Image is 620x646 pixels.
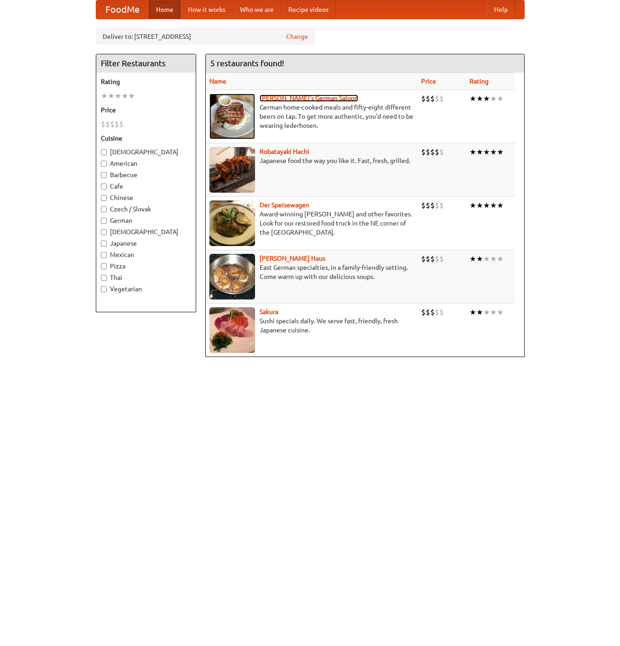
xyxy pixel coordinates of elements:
[181,0,233,19] a: How it works
[101,91,108,101] li: ★
[430,307,435,317] li: $
[426,94,430,104] li: $
[469,78,489,85] a: Rating
[260,148,309,155] a: Robatayaki Hachi
[483,200,490,210] li: ★
[101,286,107,292] input: Vegetarian
[430,147,435,157] li: $
[490,307,497,317] li: ★
[260,201,309,209] a: Der Speisewagen
[426,307,430,317] li: $
[435,200,439,210] li: $
[101,149,107,155] input: [DEMOGRAPHIC_DATA]
[435,147,439,157] li: $
[421,254,426,264] li: $
[497,254,504,264] li: ★
[209,263,414,281] p: East German specialties, in a family-friendly setting. Come warm up with our delicious soups.
[101,252,107,258] input: Mexican
[209,316,414,335] p: Sushi specials daily. We serve fast, friendly, fresh Japanese cuisine.
[101,182,191,191] label: Cafe
[476,200,483,210] li: ★
[439,254,444,264] li: $
[96,0,149,19] a: FoodMe
[105,119,110,129] li: $
[210,59,284,68] ng-pluralize: 5 restaurants found!
[490,254,497,264] li: ★
[119,119,124,129] li: $
[490,94,497,104] li: ★
[421,147,426,157] li: $
[435,94,439,104] li: $
[101,262,191,271] label: Pizza
[483,147,490,157] li: ★
[435,254,439,264] li: $
[101,229,107,235] input: [DEMOGRAPHIC_DATA]
[476,307,483,317] li: ★
[487,0,515,19] a: Help
[421,307,426,317] li: $
[115,91,121,101] li: ★
[483,254,490,264] li: ★
[149,0,181,19] a: Home
[209,94,255,139] img: esthers.jpg
[101,216,191,225] label: German
[209,200,255,246] img: speisewagen.jpg
[96,54,196,73] h4: Filter Restaurants
[430,94,435,104] li: $
[497,147,504,157] li: ★
[421,94,426,104] li: $
[476,94,483,104] li: ★
[435,307,439,317] li: $
[483,307,490,317] li: ★
[260,308,278,315] b: Sakura
[128,91,135,101] li: ★
[426,147,430,157] li: $
[469,254,476,264] li: ★
[469,307,476,317] li: ★
[209,78,226,85] a: Name
[101,161,107,167] input: American
[439,200,444,210] li: $
[260,95,358,102] a: [PERSON_NAME]'s German Saloon
[101,195,107,201] input: Chinese
[101,193,191,202] label: Chinese
[101,206,107,212] input: Czech / Slovak
[101,119,105,129] li: $
[439,307,444,317] li: $
[101,275,107,281] input: Thai
[497,200,504,210] li: ★
[101,134,191,143] h5: Cuisine
[101,77,191,86] h5: Rating
[209,254,255,299] img: kohlhaus.jpg
[426,254,430,264] li: $
[121,91,128,101] li: ★
[490,147,497,157] li: ★
[497,307,504,317] li: ★
[476,254,483,264] li: ★
[469,147,476,157] li: ★
[101,263,107,269] input: Pizza
[110,119,115,129] li: $
[101,241,107,247] input: Japanese
[101,227,191,236] label: [DEMOGRAPHIC_DATA]
[286,32,308,41] a: Change
[101,172,107,178] input: Barbecue
[101,170,191,179] label: Barbecue
[469,200,476,210] li: ★
[439,94,444,104] li: $
[490,200,497,210] li: ★
[439,147,444,157] li: $
[115,119,119,129] li: $
[281,0,336,19] a: Recipe videos
[101,184,107,189] input: Cafe
[233,0,281,19] a: Who we are
[421,200,426,210] li: $
[260,255,325,262] a: [PERSON_NAME] Haus
[476,147,483,157] li: ★
[108,91,115,101] li: ★
[469,94,476,104] li: ★
[101,239,191,248] label: Japanese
